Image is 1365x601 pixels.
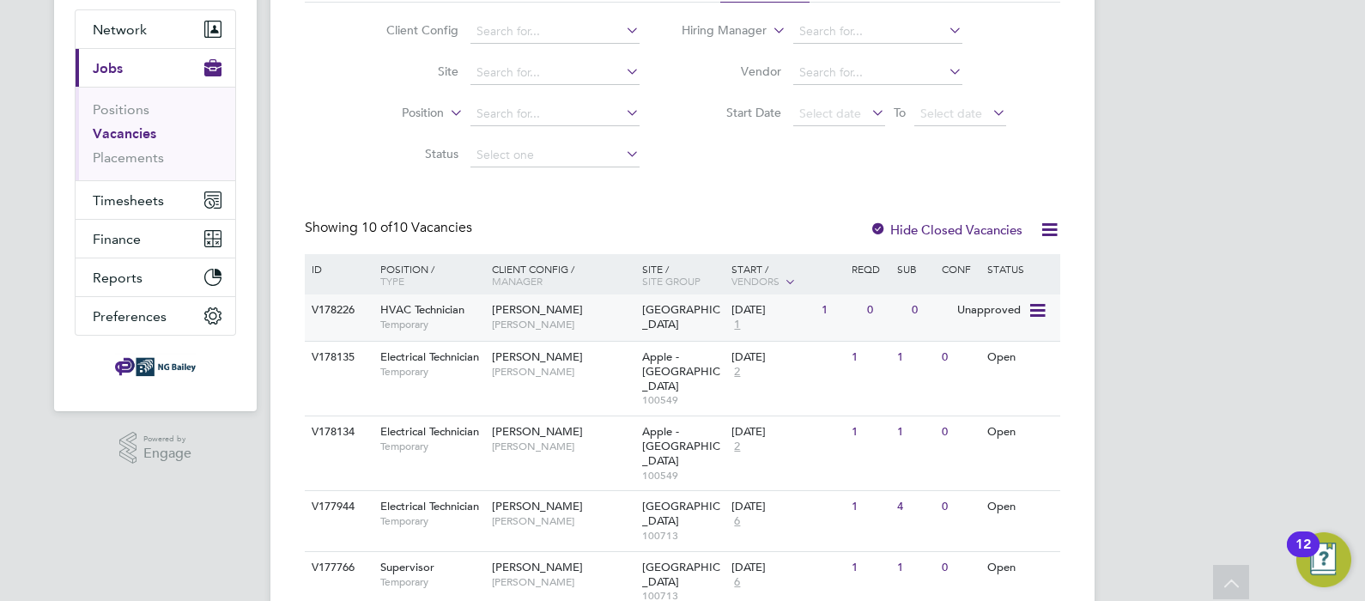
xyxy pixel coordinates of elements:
[380,318,483,331] span: Temporary
[920,106,982,121] span: Select date
[727,254,847,297] div: Start /
[93,101,149,118] a: Positions
[983,254,1058,283] div: Status
[731,303,813,318] div: [DATE]
[345,105,444,122] label: Position
[731,350,843,365] div: [DATE]
[492,318,634,331] span: [PERSON_NAME]
[76,10,235,48] button: Network
[893,342,937,373] div: 1
[115,353,196,380] img: ngbailey-logo-retina.png
[847,416,892,448] div: 1
[93,60,123,76] span: Jobs
[731,514,743,529] span: 6
[1296,532,1351,587] button: Open Resource Center, 12 new notifications
[731,425,843,440] div: [DATE]
[847,491,892,523] div: 1
[983,552,1058,584] div: Open
[847,342,892,373] div: 1
[119,432,192,464] a: Powered byEngage
[983,416,1058,448] div: Open
[731,274,780,288] span: Vendors
[1295,544,1311,567] div: 12
[492,440,634,453] span: [PERSON_NAME]
[75,353,236,380] a: Go to home page
[793,20,962,44] input: Search for...
[870,222,1022,238] label: Hide Closed Vacancies
[307,254,367,283] div: ID
[799,106,861,121] span: Select date
[305,219,476,237] div: Showing
[642,469,724,483] span: 100549
[492,349,583,364] span: [PERSON_NAME]
[682,64,781,79] label: Vendor
[307,491,367,523] div: V177944
[93,308,167,325] span: Preferences
[76,181,235,219] button: Timesheets
[847,552,892,584] div: 1
[307,294,367,326] div: V178226
[642,424,720,468] span: Apple - [GEOGRAPHIC_DATA]
[93,270,143,286] span: Reports
[380,302,464,317] span: HVAC Technician
[793,61,962,85] input: Search for...
[76,297,235,335] button: Preferences
[937,491,982,523] div: 0
[488,254,638,295] div: Client Config /
[470,102,640,126] input: Search for...
[731,440,743,454] span: 2
[731,365,743,379] span: 2
[360,64,458,79] label: Site
[731,575,743,590] span: 6
[642,529,724,543] span: 100713
[492,575,634,589] span: [PERSON_NAME]
[907,294,952,326] div: 0
[847,254,892,283] div: Reqd
[642,560,720,589] span: [GEOGRAPHIC_DATA]
[360,146,458,161] label: Status
[380,560,434,574] span: Supervisor
[93,231,141,247] span: Finance
[360,22,458,38] label: Client Config
[76,49,235,87] button: Jobs
[889,101,911,124] span: To
[307,342,367,373] div: V178135
[893,254,937,283] div: Sub
[492,499,583,513] span: [PERSON_NAME]
[93,149,164,166] a: Placements
[668,22,767,39] label: Hiring Manager
[492,514,634,528] span: [PERSON_NAME]
[492,560,583,574] span: [PERSON_NAME]
[492,274,543,288] span: Manager
[731,500,843,514] div: [DATE]
[492,302,583,317] span: [PERSON_NAME]
[380,349,479,364] span: Electrical Technician
[682,105,781,120] label: Start Date
[93,192,164,209] span: Timesheets
[817,294,862,326] div: 1
[470,61,640,85] input: Search for...
[642,274,701,288] span: Site Group
[937,416,982,448] div: 0
[893,552,937,584] div: 1
[983,491,1058,523] div: Open
[307,416,367,448] div: V178134
[983,342,1058,373] div: Open
[380,365,483,379] span: Temporary
[492,424,583,439] span: [PERSON_NAME]
[953,294,1028,326] div: Unapproved
[893,416,937,448] div: 1
[380,575,483,589] span: Temporary
[470,143,640,167] input: Select one
[642,393,724,407] span: 100549
[642,499,720,528] span: [GEOGRAPHIC_DATA]
[893,491,937,523] div: 4
[937,342,982,373] div: 0
[937,552,982,584] div: 0
[380,514,483,528] span: Temporary
[367,254,488,295] div: Position /
[361,219,392,236] span: 10 of
[76,220,235,258] button: Finance
[76,258,235,296] button: Reports
[380,499,479,513] span: Electrical Technician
